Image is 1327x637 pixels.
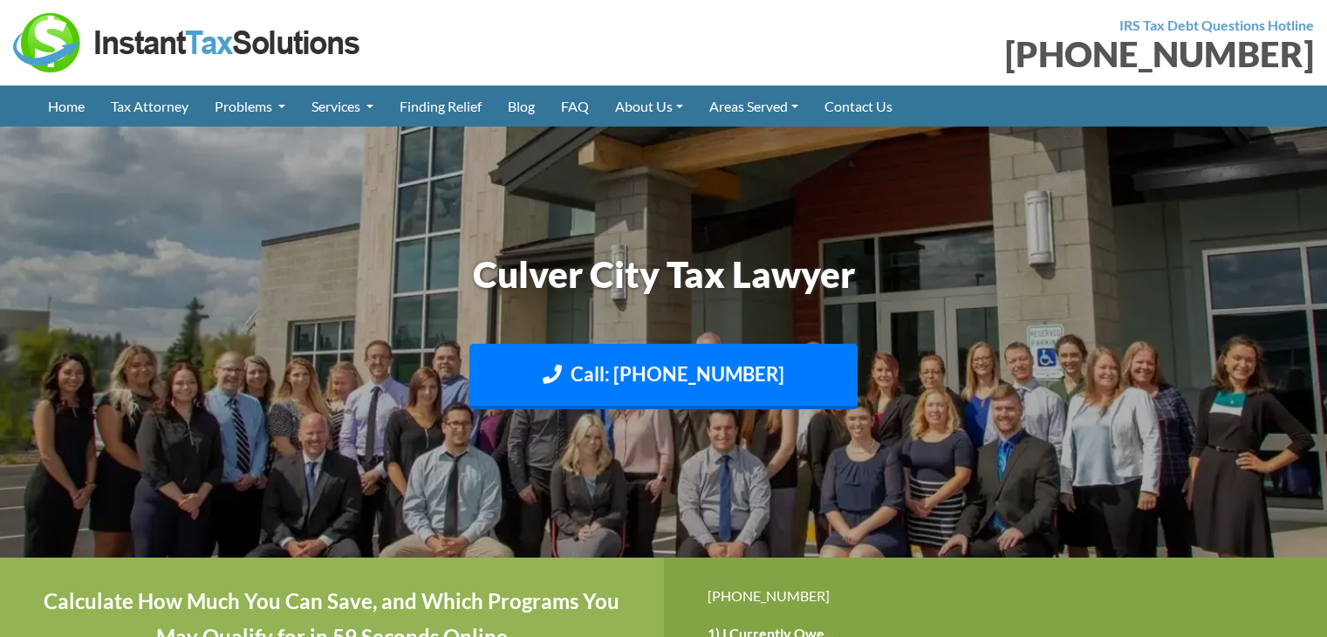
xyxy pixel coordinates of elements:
[495,86,548,127] a: Blog
[35,86,98,127] a: Home
[677,37,1315,72] div: [PHONE_NUMBER]
[386,86,495,127] a: Finding Relief
[180,249,1148,300] h1: Culver City Tax Lawyer
[708,584,1284,607] div: [PHONE_NUMBER]
[696,86,811,127] a: Areas Served
[298,86,386,127] a: Services
[1119,17,1314,33] strong: IRS Tax Debt Questions Hotline
[13,32,362,49] a: Instant Tax Solutions Logo
[13,13,362,72] img: Instant Tax Solutions Logo
[811,86,906,127] a: Contact Us
[469,344,858,409] a: Call: [PHONE_NUMBER]
[98,86,202,127] a: Tax Attorney
[202,86,298,127] a: Problems
[548,86,602,127] a: FAQ
[602,86,696,127] a: About Us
